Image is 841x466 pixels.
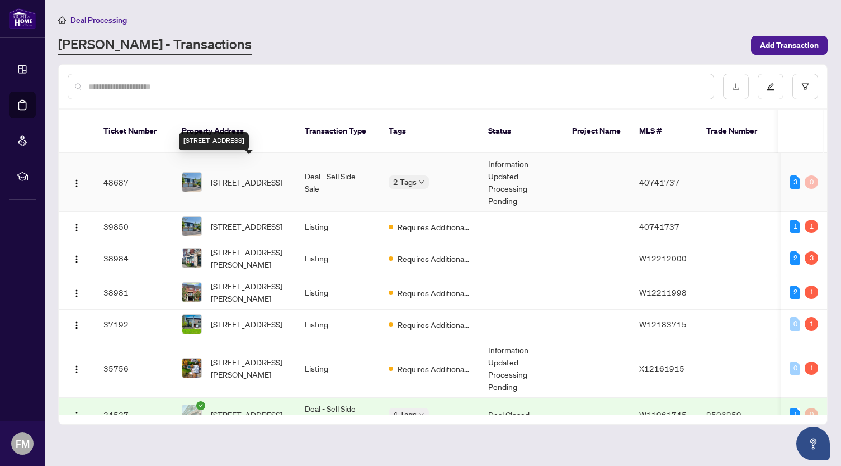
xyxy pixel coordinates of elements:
span: Requires Additional Docs [398,363,470,375]
span: W12211998 [639,287,687,297]
td: Deal Closed [479,398,563,432]
span: edit [767,83,774,91]
span: filter [801,83,809,91]
td: Listing [296,310,380,339]
span: 2 Tags [393,175,417,188]
img: thumbnail-img [182,405,201,424]
span: W12183715 [639,319,687,329]
button: Logo [68,315,86,333]
img: Logo [72,321,81,330]
div: 3 [805,251,818,265]
span: 40741737 [639,177,679,187]
td: Listing [296,339,380,398]
td: Listing [296,241,380,275]
div: [STREET_ADDRESS] [179,132,249,150]
button: Logo [68,249,86,267]
img: thumbnail-img [182,217,201,236]
span: Requires Additional Docs [398,287,470,299]
button: Logo [68,173,86,191]
img: thumbnail-img [182,249,201,268]
button: Logo [68,406,86,424]
td: - [563,398,630,432]
img: logo [9,8,36,29]
th: Project Name [563,110,630,153]
td: Listing [296,275,380,310]
td: 39850 [95,212,173,241]
th: Status [479,110,563,153]
div: 1 [805,286,818,299]
img: Logo [72,223,81,232]
span: Add Transaction [760,36,819,54]
span: [STREET_ADDRESS] [211,408,282,421]
span: W12212000 [639,253,687,263]
div: 2 [790,286,800,299]
span: 4 Tags [393,408,417,421]
td: - [697,339,776,398]
td: - [697,241,776,275]
td: - [479,241,563,275]
div: 1 [805,362,818,375]
span: Deal Processing [70,15,127,25]
div: 0 [805,175,818,189]
span: [STREET_ADDRESS] [211,318,282,330]
div: 1 [790,408,800,421]
td: - [563,241,630,275]
span: [STREET_ADDRESS][PERSON_NAME] [211,280,287,305]
th: Transaction Type [296,110,380,153]
div: 1 [805,220,818,233]
img: Logo [72,255,81,264]
span: [STREET_ADDRESS][PERSON_NAME] [211,246,287,270]
span: Requires Additional Docs [398,318,470,331]
div: 1 [790,220,800,233]
span: Requires Additional Docs [398,253,470,265]
span: Requires Additional Docs [398,221,470,233]
td: - [563,310,630,339]
img: Logo [72,411,81,420]
span: W11961745 [639,410,687,420]
div: 3 [790,175,800,189]
img: Logo [72,365,81,374]
td: 38984 [95,241,173,275]
span: download [732,83,740,91]
span: [STREET_ADDRESS][PERSON_NAME] [211,356,287,381]
span: home [58,16,66,24]
button: Open asap [796,427,830,460]
td: 35756 [95,339,173,398]
div: 0 [805,408,818,421]
button: filter [792,74,818,99]
div: 0 [790,362,800,375]
img: thumbnail-img [182,315,201,334]
span: down [419,179,424,185]
td: - [563,275,630,310]
img: Logo [72,289,81,298]
th: Ticket Number [95,110,173,153]
td: - [697,212,776,241]
th: Trade Number [697,110,776,153]
td: 37192 [95,310,173,339]
th: MLS # [630,110,697,153]
img: thumbnail-img [182,173,201,192]
td: - [563,212,630,241]
td: Deal - Sell Side Sale [296,153,380,212]
button: edit [758,74,783,99]
span: X12161915 [639,363,684,373]
div: 1 [805,317,818,331]
td: - [563,339,630,398]
th: Property Address [173,110,296,153]
button: Logo [68,359,86,377]
td: 48687 [95,153,173,212]
td: 34537 [95,398,173,432]
div: 2 [790,251,800,265]
th: Tags [380,110,479,153]
td: Deal - Sell Side Sale [296,398,380,432]
td: - [697,153,776,212]
span: check-circle [196,401,205,410]
td: - [479,310,563,339]
div: 0 [790,317,800,331]
button: Logo [68,217,86,235]
a: [PERSON_NAME] - Transactions [58,35,252,55]
td: - [697,275,776,310]
td: 2506259 [697,398,776,432]
span: down [419,412,424,417]
span: FM [16,436,30,451]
